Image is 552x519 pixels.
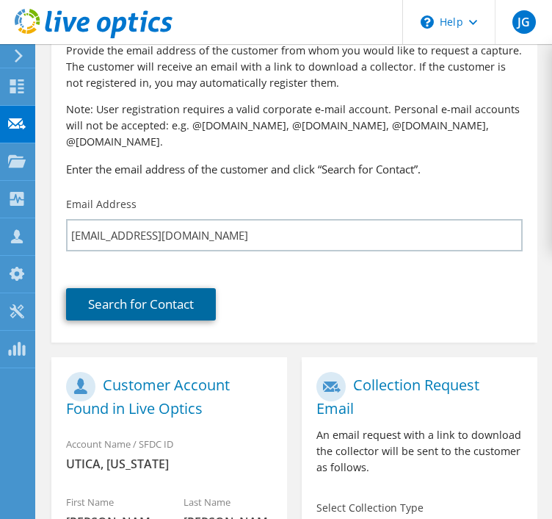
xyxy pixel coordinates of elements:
h1: Customer Account Found in Live Optics [66,372,265,416]
a: Search for Contact [66,288,216,321]
h1: Collection Request Email [316,372,515,416]
p: An email request with a link to download the collector will be sent to the customer as follows. [316,427,523,476]
span: UTICA, [US_STATE] [66,456,272,472]
h3: Enter the email address of the customer and click “Search for Contact”. [66,161,523,177]
label: Select Collection Type [316,501,424,515]
p: Note: User registration requires a valid corporate e-mail account. Personal e-mail accounts will ... [66,101,523,150]
p: Provide the email address of the customer from whom you would like to request a capture. The cust... [66,43,523,91]
label: Email Address [66,197,137,212]
span: JG [512,10,536,34]
svg: \n [421,15,434,29]
div: Account Name / SFDC ID [51,429,287,479]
